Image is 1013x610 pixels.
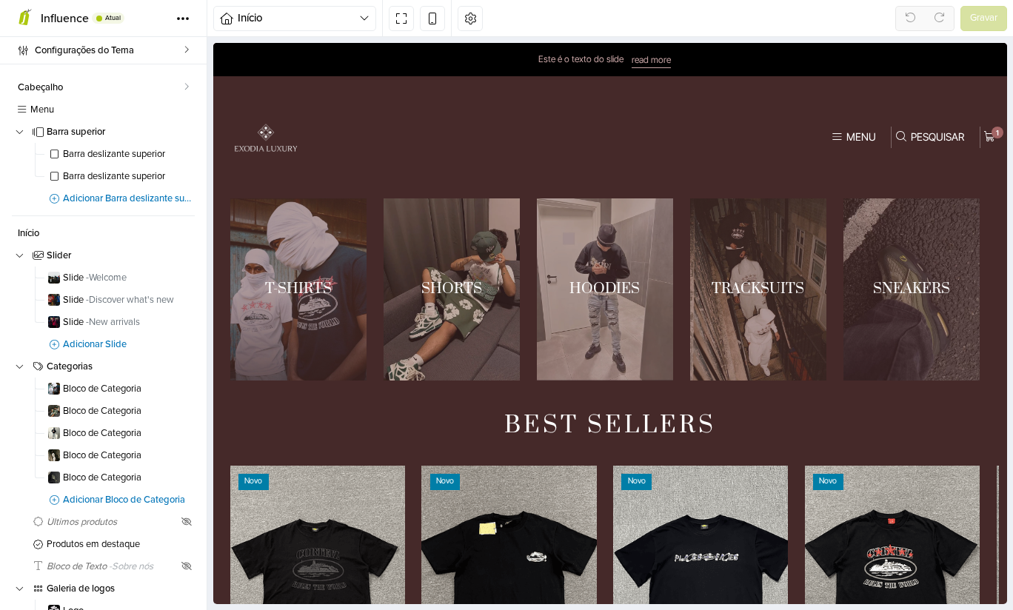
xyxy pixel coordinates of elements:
[28,187,195,210] a: Adicionar Barra deslizante superior
[12,244,195,267] a: Slider
[315,155,468,338] div: 3 / 5
[18,83,184,93] span: Cabeçalho
[44,143,195,165] a: Barra deslizante superior
[63,384,195,394] span: Bloco de Categoria
[63,172,195,181] span: Barra deslizante superior
[48,383,60,395] img: 32
[778,84,790,95] div: 1
[41,11,89,26] span: Influence
[30,105,195,115] span: Menu
[48,427,60,439] img: 32
[48,316,60,328] img: 32
[86,316,140,328] span: - New arrivals
[12,121,195,143] a: Barra superior
[63,150,195,159] span: Barra deslizante superior
[12,511,195,533] a: Últimos produtos
[44,444,195,466] a: Bloco de Categoria
[238,10,359,27] span: Início
[63,429,195,438] span: Bloco de Categoria
[86,272,127,284] span: - Welcome
[44,289,195,311] a: Slide -Discover what's new
[48,449,60,461] img: 32
[44,378,195,400] a: Bloco de Categoria
[615,84,666,104] button: Menu
[8,155,161,338] div: 1 / 5
[47,127,195,137] span: Barra superior
[621,155,775,338] div: 5 / 5
[48,472,60,483] img: 32
[63,273,195,283] span: Slide
[17,373,778,392] h2: best sellers
[468,155,621,338] div: 4 / 5
[8,50,97,139] img: Exodia Luxury
[44,466,195,489] a: Bloco de Categoria
[477,155,614,338] a: Ver produtos
[44,267,195,289] a: Slide -Welcome
[698,89,751,99] div: Pesquisar
[47,584,195,594] span: Galeria de logos
[324,155,461,338] a: Ver produtos
[12,98,195,121] a: Menu
[44,311,195,333] a: Slide -New arrivals
[12,533,195,555] a: Produtos em destaque
[47,517,178,527] span: Últimos produtos
[63,451,195,460] span: Bloco de Categoria
[408,431,438,447] div: Novo
[161,155,315,338] div: 2 / 5
[28,333,195,355] a: Adicionar Slide
[678,84,754,104] button: Pesquisar
[28,489,195,511] a: Adicionar Bloco de Categoria
[63,406,195,416] span: Bloco de Categoria
[12,555,195,577] a: Bloco de Texto -Sobre nós
[217,431,247,447] div: Novo
[44,165,195,187] a: Barra deslizante superior
[418,10,458,25] a: read more
[47,562,178,572] span: Bloco de Texto
[17,155,154,338] a: Ver produtos
[105,15,121,21] span: Atual
[12,577,195,600] a: Galeria de logos
[170,155,307,338] a: Ver produtos
[47,251,195,261] span: Slider
[86,294,174,306] span: - Discover what's new
[633,89,663,99] div: Menu
[109,560,153,572] span: - Sobre nós
[63,340,195,349] span: Adicionar Slide
[325,11,410,22] div: Este é o texto do slide
[18,229,195,238] span: Início
[767,84,786,104] button: Carrinho
[48,294,60,306] img: 32
[44,422,195,444] a: Bloco de Categoria
[970,11,997,26] span: Gravar
[960,6,1007,31] button: Gravar
[63,473,195,483] span: Bloco de Categoria
[630,155,767,338] a: Ver produtos
[47,540,195,549] span: Produtos em destaque
[12,76,195,98] a: Cabeçalho
[600,431,630,447] div: Novo
[44,400,195,422] a: Bloco de Categoria
[12,355,195,378] a: Categorias
[63,295,195,305] span: Slide
[48,405,60,417] img: 32
[25,431,56,447] div: Novo
[47,362,195,372] span: Categorias
[48,272,60,284] img: 32
[63,495,195,505] span: Adicionar Bloco de Categoria
[35,40,184,61] span: Configurações do Tema
[63,318,195,327] span: Slide
[213,6,376,31] button: Início
[63,194,195,204] span: Adicionar Barra deslizante superior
